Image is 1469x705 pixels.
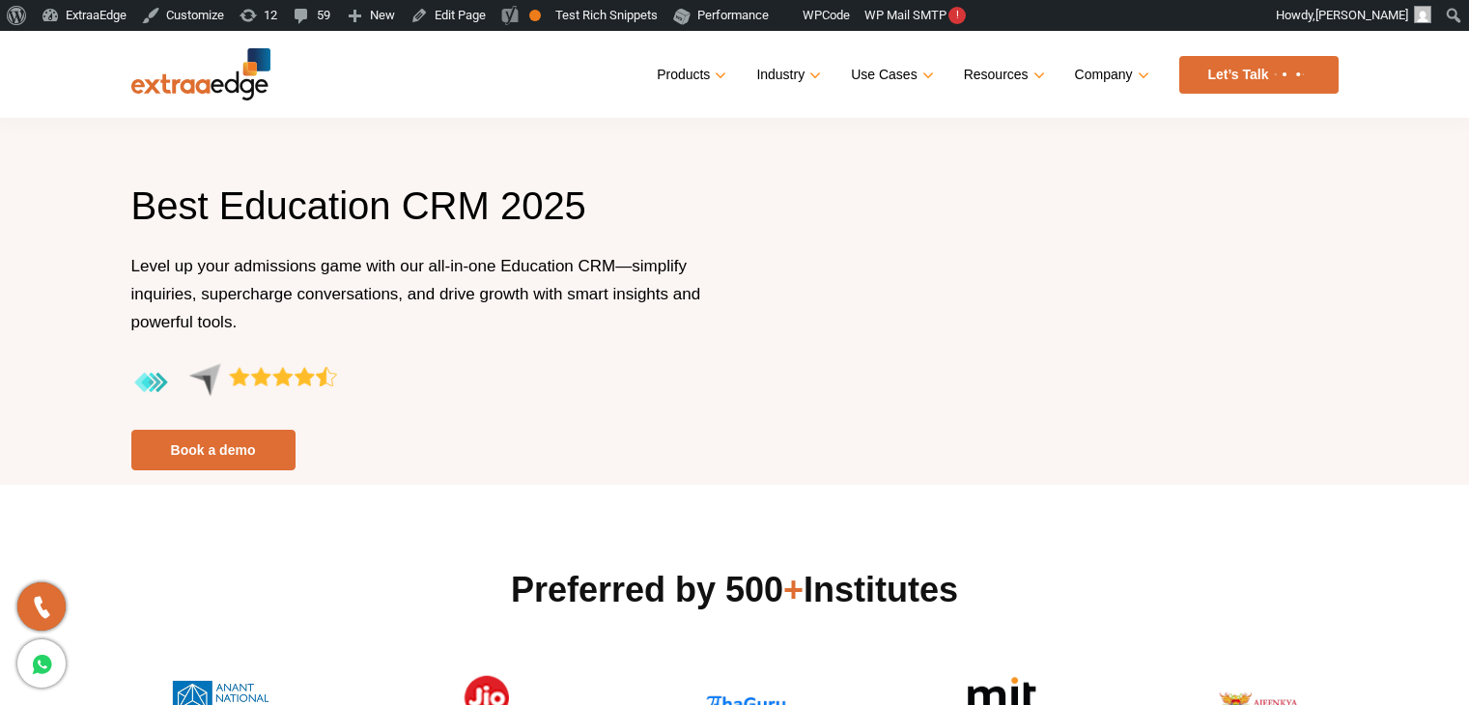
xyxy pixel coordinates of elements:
[948,7,966,24] span: !
[131,181,720,252] h1: Best Education CRM 2025
[783,570,804,609] span: +
[131,257,701,331] span: Level up your admissions game with our all-in-one Education CRM—simplify inquiries, supercharge c...
[964,61,1041,89] a: Resources
[1179,56,1339,94] a: Let’s Talk
[657,61,722,89] a: Products
[756,61,817,89] a: Industry
[851,61,929,89] a: Use Cases
[131,430,296,470] a: Book a demo
[1075,61,1145,89] a: Company
[131,363,337,403] img: aggregate-rating-by-users
[131,567,1339,613] h2: Preferred by 500 Institutes
[1315,8,1408,22] span: [PERSON_NAME]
